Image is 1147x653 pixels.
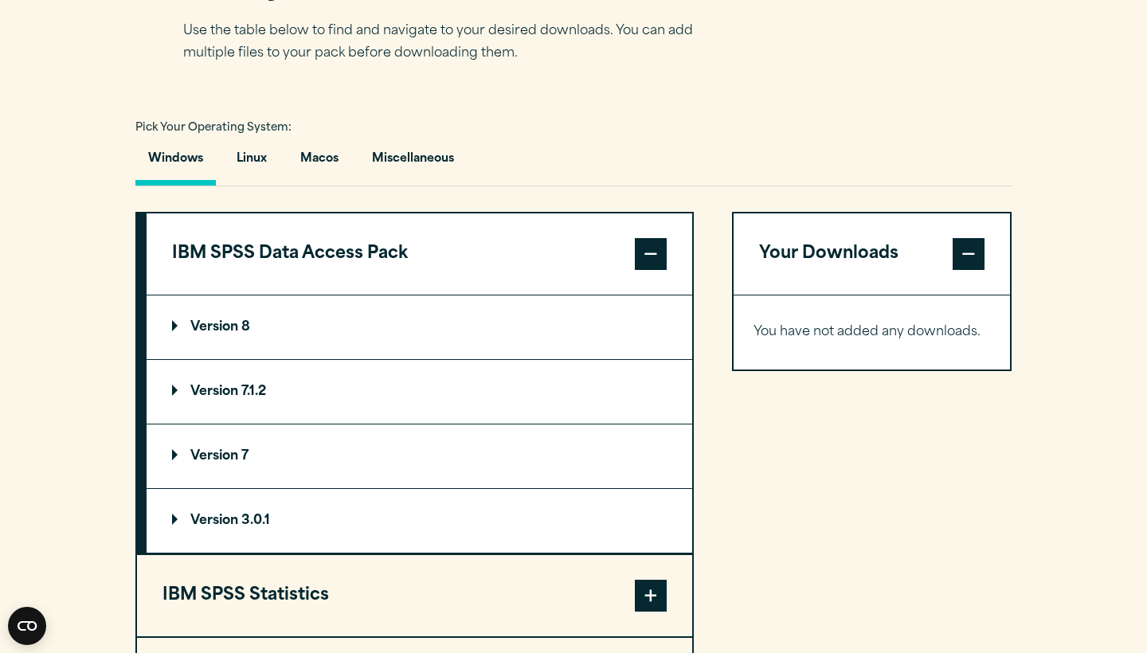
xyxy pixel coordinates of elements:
p: Use the table below to find and navigate to your desired downloads. You can add multiple files to... [183,20,717,66]
summary: Version 7 [147,424,692,488]
summary: Version 8 [147,295,692,359]
div: IBM SPSS Data Access Pack [147,295,692,553]
div: Your Downloads [734,295,1010,370]
summary: Version 7.1.2 [147,360,692,424]
button: Macos [288,140,351,186]
summary: Version 3.0.1 [147,489,692,553]
p: Version 8 [172,321,250,334]
p: You have not added any downloads. [754,321,990,344]
span: Pick Your Operating System: [135,123,292,133]
button: Your Downloads [734,213,1010,295]
p: Version 7.1.2 [172,385,266,398]
button: Windows [135,140,216,186]
button: Open CMP widget [8,607,46,645]
button: IBM SPSS Data Access Pack [147,213,692,295]
p: Version 3.0.1 [172,514,270,527]
p: Version 7 [172,450,249,463]
button: Linux [224,140,280,186]
button: Miscellaneous [359,140,467,186]
button: IBM SPSS Statistics [137,555,692,636]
